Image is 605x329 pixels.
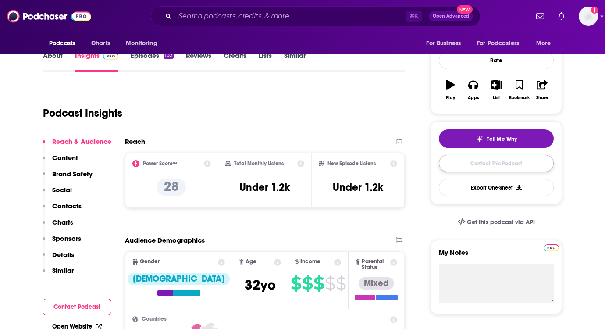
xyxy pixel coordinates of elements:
[544,244,559,251] img: Podchaser Pro
[43,299,111,315] button: Contact Podcast
[327,161,376,167] h2: New Episode Listens
[125,137,145,146] h2: Reach
[457,5,473,14] span: New
[126,37,157,50] span: Monitoring
[85,35,115,52] a: Charts
[426,37,461,50] span: For Business
[186,51,211,72] a: Reviews
[471,35,532,52] button: open menu
[325,276,335,290] span: $
[43,154,78,170] button: Content
[439,179,554,196] button: Export One-Sheet
[259,51,272,72] a: Lists
[530,35,562,52] button: open menu
[439,155,554,172] a: Contact This Podcast
[43,35,86,52] button: open menu
[43,137,111,154] button: Reach & Audience
[140,259,160,265] span: Gender
[533,9,548,24] a: Show notifications dropdown
[406,11,422,22] span: ⌘ K
[284,51,306,72] a: Similar
[487,136,517,143] span: Tell Me Why
[91,37,110,50] span: Charts
[246,259,256,265] span: Age
[508,74,530,106] button: Bookmark
[175,9,406,23] input: Search podcasts, credits, & more...
[544,243,559,251] a: Pro website
[43,218,73,234] button: Charts
[245,276,276,293] span: 32 yo
[555,9,568,24] a: Show notifications dropdown
[52,218,73,226] p: Charts
[359,277,394,290] div: Mixed
[536,37,551,50] span: More
[151,6,480,26] div: Search podcasts, credits, & more...
[291,276,301,290] span: $
[300,259,320,265] span: Income
[439,74,462,106] button: Play
[467,218,535,226] span: Get this podcast via API
[52,202,82,210] p: Contacts
[420,35,472,52] button: open menu
[52,170,93,178] p: Brand Safety
[439,248,554,264] label: My Notes
[509,95,530,100] div: Bookmark
[43,202,82,218] button: Contacts
[52,250,74,259] p: Details
[234,161,284,167] h2: Total Monthly Listens
[43,107,122,120] h1: Podcast Insights
[43,170,93,186] button: Brand Safety
[531,74,554,106] button: Share
[224,51,246,72] a: Credits
[446,95,455,100] div: Play
[302,276,313,290] span: $
[313,276,324,290] span: $
[43,250,74,267] button: Details
[142,316,167,322] span: Countries
[43,234,81,250] button: Sponsors
[120,35,168,52] button: open menu
[579,7,598,26] img: User Profile
[157,179,186,196] p: 28
[52,154,78,162] p: Content
[49,37,75,50] span: Podcasts
[579,7,598,26] span: Logged in as broadleafbooks_
[336,276,346,290] span: $
[75,51,118,72] a: InsightsPodchaser Pro
[43,266,74,283] button: Similar
[476,136,483,143] img: tell me why sparkle
[164,53,174,59] div: 102
[485,74,508,106] button: List
[462,74,484,106] button: Apps
[43,51,63,72] a: About
[493,95,500,100] div: List
[52,137,111,146] p: Reach & Audience
[43,186,72,202] button: Social
[52,186,72,194] p: Social
[103,53,118,60] img: Podchaser Pro
[239,181,290,194] h3: Under 1.2k
[433,14,469,18] span: Open Advanced
[333,181,383,194] h3: Under 1.2k
[128,273,230,285] div: [DEMOGRAPHIC_DATA]
[143,161,177,167] h2: Power Score™
[131,51,174,72] a: Episodes102
[439,129,554,148] button: tell me why sparkleTell Me Why
[451,211,542,233] a: Get this podcast via API
[591,7,598,14] svg: Add a profile image
[7,8,91,25] img: Podchaser - Follow, Share and Rate Podcasts
[468,95,479,100] div: Apps
[579,7,598,26] button: Show profile menu
[439,51,554,69] div: Rate
[362,259,389,270] span: Parental Status
[52,234,81,243] p: Sponsors
[477,37,519,50] span: For Podcasters
[125,236,205,244] h2: Audience Demographics
[429,11,473,21] button: Open AdvancedNew
[52,266,74,275] p: Similar
[536,95,548,100] div: Share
